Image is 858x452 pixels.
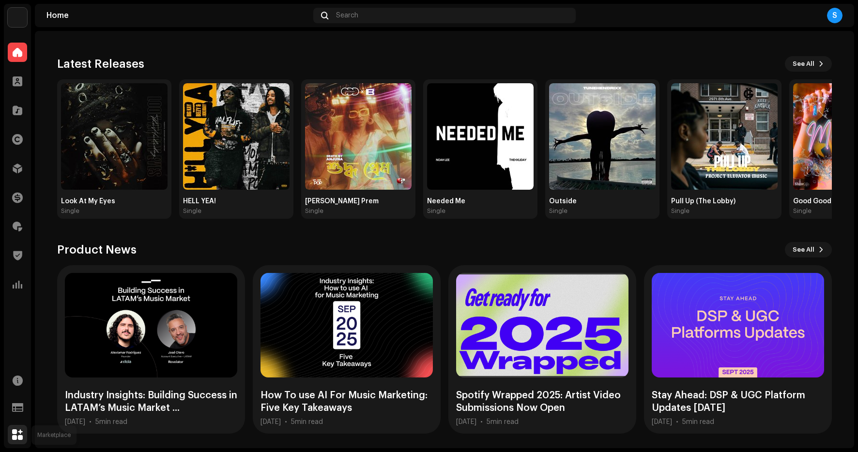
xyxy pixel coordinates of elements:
div: [DATE] [652,418,672,426]
div: 5 [487,418,519,426]
div: How To use AI For Music Marketing: Five Key Takeaways [260,389,433,414]
div: Single [305,207,323,215]
div: S [827,8,843,23]
div: Outside [549,197,656,205]
div: Single [61,207,79,215]
div: HELL YEA! [183,197,290,205]
span: min read [490,419,519,425]
div: Single [793,207,812,215]
div: Industry Insights: Building Success in LATAM’s Music Market ... [65,389,237,414]
img: 958546f5-ce80-4251-b0c8-e92dd97fd2f4 [549,83,656,190]
h3: Latest Releases [57,56,144,72]
img: 0acc1618-f7fc-4c20-8fec-bf30878b9154 [8,8,27,27]
div: Single [671,207,689,215]
span: min read [99,419,127,425]
div: Single [549,207,567,215]
div: Single [183,207,201,215]
span: min read [686,419,714,425]
span: See All [793,54,814,74]
div: [PERSON_NAME] Prem [305,197,412,205]
div: • [89,418,92,426]
div: [DATE] [65,418,85,426]
button: See All [785,56,832,72]
img: 75400fab-ea30-48dd-8939-e272fe39bee2 [183,83,290,190]
div: [DATE] [456,418,476,426]
button: See All [785,242,832,257]
div: Look At My Eyes [61,197,168,205]
span: min read [295,419,323,425]
div: Stay Ahead: DSP & UGC Platform Updates [DATE] [652,389,824,414]
img: eac165cd-085e-408e-b96b-881fc3310ff7 [61,83,168,190]
div: Spotify Wrapped 2025: Artist Video Submissions Now Open [456,389,628,414]
div: Needed Me [427,197,534,205]
h3: Product News [57,242,137,257]
div: • [285,418,287,426]
div: Home [46,12,309,19]
img: 4e4b9978-5a01-48e3-933f-0bee45c4db08 [671,83,778,190]
div: Pull Up (The Lobby) [671,197,778,205]
div: 5 [95,418,127,426]
div: 5 [682,418,714,426]
div: [DATE] [260,418,281,426]
img: cf936a03-7bae-4c74-a836-d7cfbc66b4ca [427,83,534,190]
div: 5 [291,418,323,426]
span: Search [336,12,358,19]
div: • [676,418,678,426]
img: ef63cdaa-89e8-4966-95ba-73855003db66 [305,83,412,190]
div: Single [427,207,445,215]
span: See All [793,240,814,259]
div: • [480,418,483,426]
